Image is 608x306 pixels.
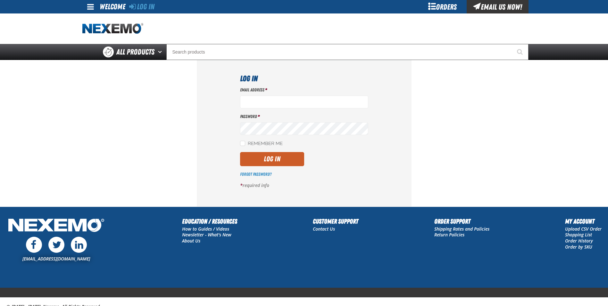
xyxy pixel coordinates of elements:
[565,226,602,232] a: Upload CSV Order
[82,23,143,34] img: Nexemo logo
[313,217,358,226] h2: Customer Support
[434,232,464,238] a: Return Policies
[240,114,368,120] label: Password
[156,44,166,60] button: Open All Products pages
[166,44,529,60] input: Search
[313,226,335,232] a: Contact Us
[6,217,106,235] img: Nexemo Logo
[434,226,489,232] a: Shipping Rates and Policies
[82,23,143,34] a: Home
[240,183,368,189] p: required info
[116,46,154,58] span: All Products
[434,217,489,226] h2: Order Support
[240,141,245,146] input: Remember Me
[22,256,90,262] a: [EMAIL_ADDRESS][DOMAIN_NAME]
[240,73,368,84] h1: Log In
[565,217,602,226] h2: My Account
[565,232,592,238] a: Shopping List
[240,87,368,93] label: Email Address
[182,238,200,244] a: About Us
[240,172,271,177] a: Forgot Password?
[182,226,229,232] a: How to Guides / Videos
[240,152,304,166] button: Log In
[565,238,593,244] a: Order History
[129,2,154,11] a: Log In
[182,217,237,226] h2: Education / Resources
[182,232,231,238] a: Newsletter - What's New
[512,44,529,60] button: Start Searching
[565,244,592,250] a: Order by SKU
[240,141,283,147] label: Remember Me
